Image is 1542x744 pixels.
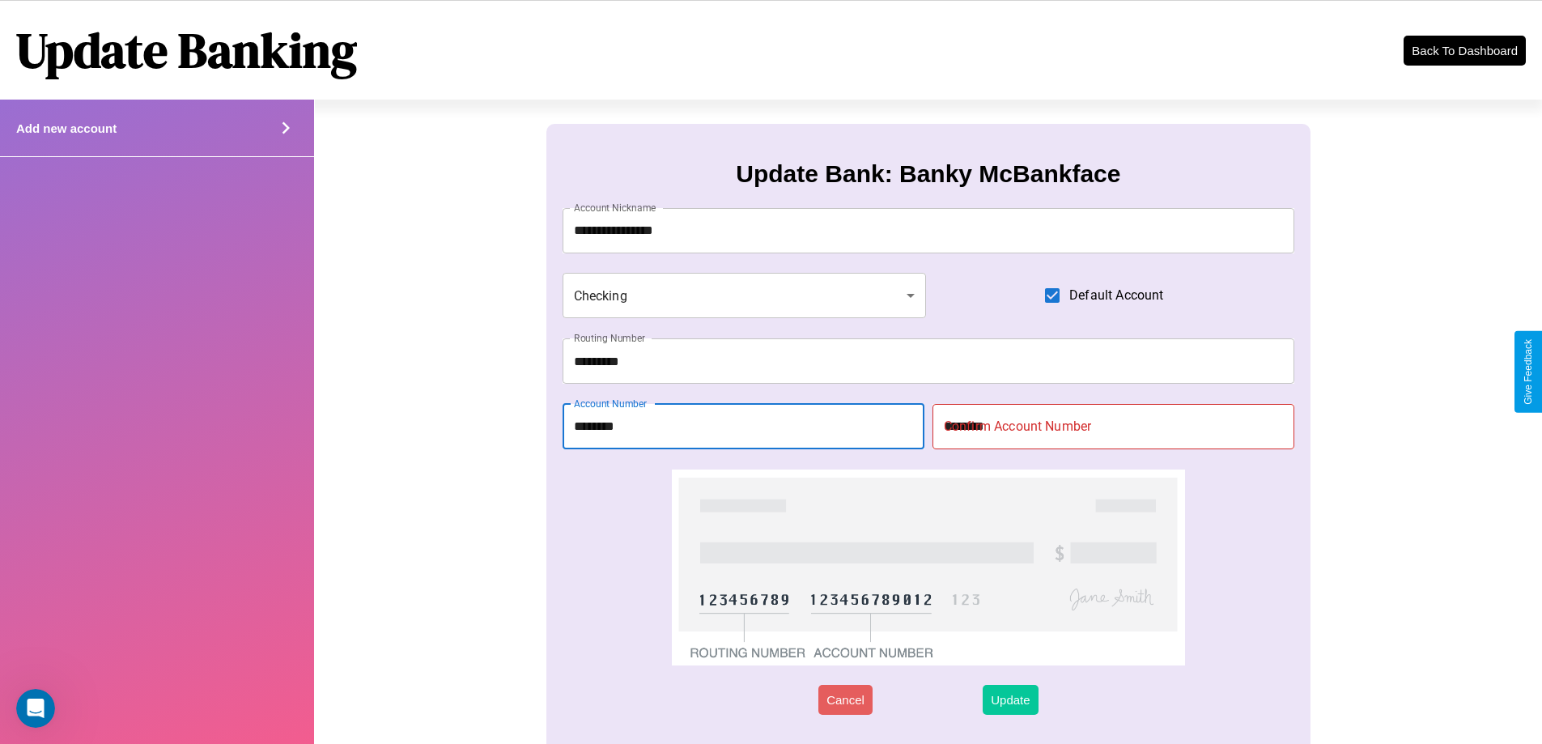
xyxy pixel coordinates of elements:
[574,397,647,410] label: Account Number
[983,685,1038,715] button: Update
[563,273,927,318] div: Checking
[16,689,55,728] iframe: Intercom live chat
[1069,286,1163,305] span: Default Account
[672,470,1184,665] img: check
[16,17,357,83] h1: Update Banking
[574,331,645,345] label: Routing Number
[1404,36,1526,66] button: Back To Dashboard
[736,160,1120,188] h3: Update Bank: Banky McBankface
[574,201,656,215] label: Account Nickname
[16,121,117,135] h4: Add new account
[818,685,873,715] button: Cancel
[1523,339,1534,405] div: Give Feedback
